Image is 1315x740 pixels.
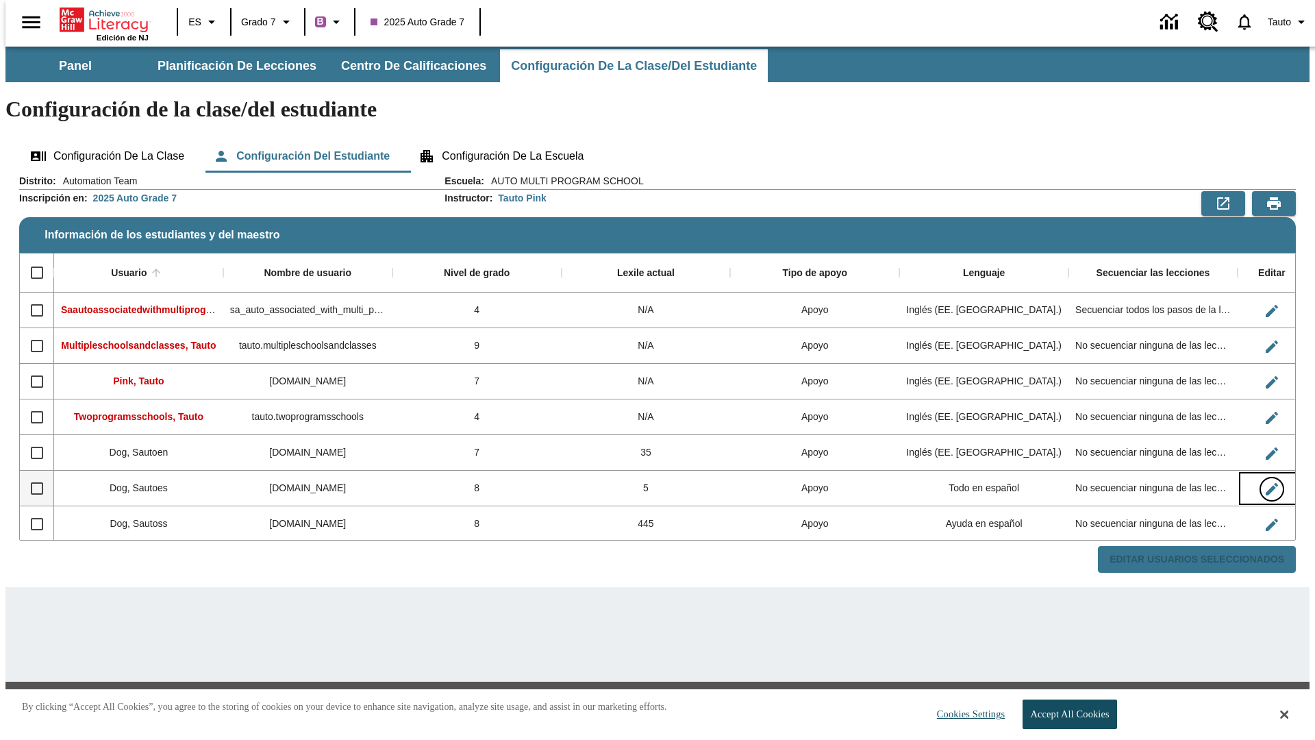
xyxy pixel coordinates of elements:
div: Apoyo [730,471,899,506]
div: 445 [562,506,731,542]
span: Información de los estudiantes y del maestro [45,229,279,241]
a: Centro de información [1152,3,1190,41]
button: Configuración de la clase [19,140,195,173]
div: sautoss.dog [223,506,392,542]
button: Grado: Grado 7, Elige un grado [236,10,300,34]
div: N/A [562,364,731,399]
button: Editar Usuario [1258,404,1286,432]
h2: Inscripción en : [19,193,88,204]
button: Configuración del estudiante [202,140,401,173]
button: Editar Usuario [1258,333,1286,360]
div: N/A [562,293,731,328]
button: Configuración de la clase/del estudiante [500,49,768,82]
div: Secuenciar todos los pasos de la lección [1068,293,1238,328]
div: Lexile actual [617,267,675,280]
button: Accept All Cookies [1023,700,1116,729]
div: Subbarra de navegación [5,49,769,82]
div: Inglés (EE. UU.) [899,328,1068,364]
div: Ayuda en español [899,506,1068,542]
div: Apoyo [730,435,899,471]
div: No secuenciar ninguna de las lecciones [1068,471,1238,506]
div: Nivel de grado [444,267,510,280]
div: Tipo de apoyo [782,267,847,280]
div: Lenguaje [963,267,1005,280]
div: sautoen.dog [223,435,392,471]
div: Apoyo [730,399,899,435]
button: Panel [7,49,144,82]
div: Usuario [111,267,147,280]
span: Panel [59,58,92,74]
button: Boost El color de la clase es morado/púrpura. Cambiar el color de la clase. [310,10,350,34]
span: 2025 Auto Grade 7 [371,15,465,29]
div: N/A [562,328,731,364]
div: No secuenciar ninguna de las lecciones [1068,328,1238,364]
span: Automation Team [56,174,138,188]
div: Información de los estudiantes y del maestro [19,174,1296,573]
div: tauto.multipleschoolsandclasses [223,328,392,364]
div: 2025 Auto Grade 7 [93,191,177,205]
span: Planificación de lecciones [158,58,316,74]
button: Perfil/Configuración [1262,10,1315,34]
div: 8 [392,471,562,506]
div: Tauto Pink [498,191,547,205]
div: Apoyo [730,364,899,399]
button: Lenguaje: ES, Selecciona un idioma [182,10,226,34]
span: ES [188,15,201,29]
span: Twoprogramsschools, Tauto [74,411,203,422]
span: Pink, Tauto [113,375,164,386]
button: Exportar a CSV [1201,191,1245,216]
button: Editar Usuario [1258,511,1286,539]
div: Todo en español [899,471,1068,506]
div: Inglés (EE. UU.) [899,399,1068,435]
div: No secuenciar ninguna de las lecciones [1068,364,1238,399]
span: Configuración de la clase/del estudiante [511,58,757,74]
a: Centro de recursos, Se abrirá en una pestaña nueva. [1190,3,1227,40]
div: Inglés (EE. UU.) [899,435,1068,471]
span: AUTO MULTI PROGRAM SCHOOL [484,174,644,188]
span: Multipleschoolsandclasses, Tauto [61,340,216,351]
div: 35 [562,435,731,471]
div: No secuenciar ninguna de las lecciones [1068,399,1238,435]
button: Cookies Settings [925,700,1010,728]
h2: Instructor : [444,193,492,204]
a: Portada [60,6,149,34]
div: 9 [392,328,562,364]
div: Subbarra de navegación [5,47,1310,82]
span: Centro de calificaciones [341,58,486,74]
h2: Escuela : [444,175,484,187]
div: 7 [392,364,562,399]
span: Dog, Sautoen [110,447,168,458]
div: Apoyo [730,328,899,364]
div: Inglés (EE. UU.) [899,293,1068,328]
span: Edición de NJ [97,34,149,42]
div: Nombre de usuario [264,267,351,280]
button: Abrir el menú lateral [11,2,51,42]
p: By clicking “Accept All Cookies”, you agree to the storing of cookies on your device to enhance s... [22,700,667,714]
div: 8 [392,506,562,542]
button: Centro de calificaciones [330,49,497,82]
div: tauto.pink [223,364,392,399]
button: Editar Usuario [1258,297,1286,325]
span: Dog, Sautoss [110,518,167,529]
button: Editar Usuario [1258,369,1286,396]
button: Vista previa de impresión [1252,191,1296,216]
div: Editar [1258,267,1286,280]
span: Saautoassociatedwithmultiprogr, Saautoassociatedwithmultiprogr [61,304,363,315]
span: Tauto [1268,15,1291,29]
div: No secuenciar ninguna de las lecciones [1068,506,1238,542]
a: Notificaciones [1227,4,1262,40]
div: 4 [392,293,562,328]
div: sautoes.dog [223,471,392,506]
span: B [317,13,324,30]
span: Grado 7 [241,15,276,29]
h2: Distrito : [19,175,56,187]
button: Close [1280,708,1288,721]
button: Planificación de lecciones [147,49,327,82]
div: Apoyo [730,293,899,328]
div: Portada [60,5,149,42]
span: Dog, Sautoes [110,482,168,493]
div: 4 [392,399,562,435]
div: Apoyo [730,506,899,542]
div: 5 [562,471,731,506]
div: No secuenciar ninguna de las lecciones [1068,435,1238,471]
